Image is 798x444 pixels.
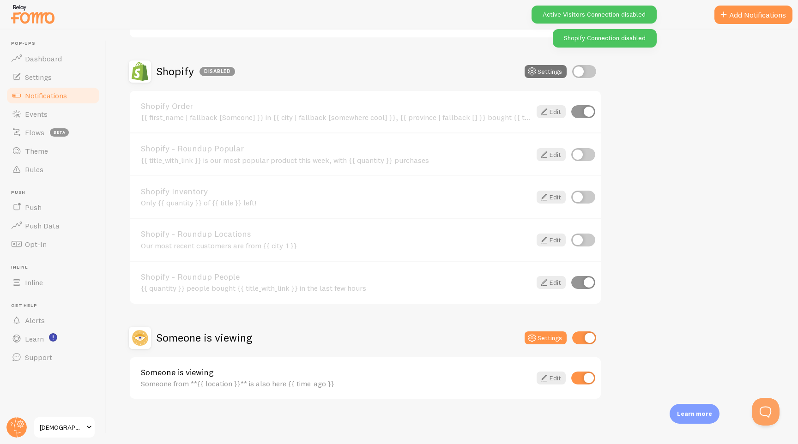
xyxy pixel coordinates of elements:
a: Push [6,198,101,216]
h2: Someone is viewing [157,330,252,345]
a: Support [6,348,101,366]
a: Shopify Order [141,102,531,110]
span: Pop-ups [11,41,101,47]
a: Shopify - Roundup Popular [141,144,531,153]
button: Settings [525,331,567,344]
iframe: Help Scout Beacon - Open [752,398,780,426]
span: Support [25,353,52,362]
span: Push Data [25,221,60,230]
span: Flows [25,128,44,137]
a: Someone is viewing [141,368,531,377]
span: Rules [25,165,43,174]
div: Someone from **{{ location }}** is also here {{ time_ago }} [141,379,531,388]
a: Shopify Inventory [141,187,531,196]
div: {{ title_with_link }} is our most popular product this week, with {{ quantity }} purchases [141,156,531,164]
span: Dashboard [25,54,62,63]
span: Opt-In [25,240,47,249]
a: Push Data [6,216,101,235]
a: Edit [537,148,566,161]
span: Settings [25,72,52,82]
span: Notifications [25,91,67,100]
span: Learn [25,334,44,343]
a: Learn [6,330,101,348]
span: Events [25,109,48,119]
a: Edit [537,234,566,246]
a: Events [6,105,101,123]
span: Inline [25,278,43,287]
h2: Shopify [157,64,235,78]
img: fomo-relay-logo-orange.svg [10,2,56,26]
a: Rules [6,160,101,179]
button: Settings [525,65,567,78]
div: Disabled [199,67,235,76]
a: Edit [537,191,566,204]
div: Shopify Connection disabled [553,29,657,47]
span: Push [11,190,101,196]
span: Alerts [25,316,45,325]
a: Shopify - Roundup Locations [141,230,531,238]
a: Edit [537,105,566,118]
div: {{ quantity }} people bought {{ title_with_link }} in the last few hours [141,284,531,292]
a: Inline [6,273,101,292]
a: Alerts [6,311,101,330]
a: [DEMOGRAPHIC_DATA] [33,416,96,438]
a: Opt-In [6,235,101,253]
span: Push [25,203,42,212]
a: Notifications [6,86,101,105]
img: Shopify [129,60,151,83]
a: Theme [6,142,101,160]
span: [DEMOGRAPHIC_DATA] [40,422,84,433]
span: Get Help [11,303,101,309]
div: Only {{ quantity }} of {{ title }} left! [141,198,531,207]
a: Edit [537,372,566,384]
img: Someone is viewing [129,327,151,349]
svg: <p>Watch New Feature Tutorials!</p> [49,333,57,342]
a: Edit [537,276,566,289]
span: Inline [11,264,101,270]
span: beta [50,128,69,137]
a: Flows beta [6,123,101,142]
p: Learn more [677,409,712,418]
span: Theme [25,146,48,156]
a: Shopify - Roundup People [141,273,531,281]
div: Active Visitors Connection disabled [532,6,657,24]
a: Settings [6,68,101,86]
div: {{ first_name | fallback [Someone] }} in {{ city | fallback [somewhere cool] }}, {{ province | fa... [141,113,531,121]
a: Dashboard [6,49,101,68]
div: Our most recent customers are from {{ city_1 }} [141,241,531,250]
div: Learn more [670,404,719,424]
